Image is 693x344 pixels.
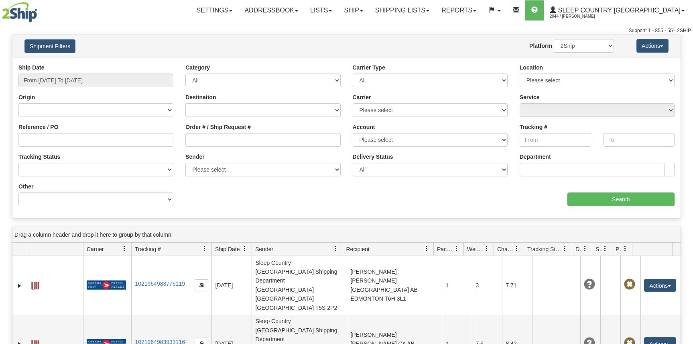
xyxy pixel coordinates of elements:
a: Reports [435,0,482,20]
a: Weight filter column settings [480,242,494,256]
div: grid grouping header [12,227,681,243]
span: Shipment Issues [595,245,602,253]
label: Category [185,63,210,72]
a: Delivery Status filter column settings [578,242,592,256]
label: Account [353,123,375,131]
label: Destination [185,93,216,101]
a: Expand [16,282,24,290]
label: Tracking # [520,123,547,131]
span: Unknown [584,279,595,290]
a: Addressbook [238,0,304,20]
span: Tracking Status [527,245,562,253]
span: Packages [437,245,454,253]
a: Label [31,278,39,291]
a: Sender filter column settings [329,242,343,256]
label: Location [520,63,543,72]
label: Carrier [353,93,371,101]
span: Sleep Country [GEOGRAPHIC_DATA] [556,7,681,14]
input: Search [567,192,675,206]
label: Service [520,93,540,101]
img: logo2044.jpg [2,2,37,22]
td: [DATE] [211,256,252,315]
a: Charge filter column settings [510,242,524,256]
span: Ship Date [215,245,240,253]
a: Recipient filter column settings [420,242,433,256]
span: Weight [467,245,484,253]
a: Shipping lists [369,0,435,20]
span: Charge [497,245,514,253]
button: Copy to clipboard [195,279,208,291]
button: Actions [644,279,676,292]
td: [PERSON_NAME] [PERSON_NAME] [GEOGRAPHIC_DATA] AB EDMONTON T6H 3L1 [347,256,442,315]
label: Ship Date [18,63,45,72]
input: From [520,133,591,147]
a: Packages filter column settings [450,242,463,256]
a: Tracking # filter column settings [198,242,211,256]
label: Order # / Ship Request # [185,123,251,131]
span: Carrier [87,245,104,253]
button: Actions [636,39,669,53]
label: Reference / PO [18,123,59,131]
input: To [603,133,675,147]
td: 3 [472,256,502,315]
span: Pickup Not Assigned [624,279,635,290]
img: 20 - Canada Post [87,280,126,290]
span: Pickup Status [616,245,622,253]
a: Pickup Status filter column settings [618,242,632,256]
a: Settings [190,0,238,20]
span: Tracking # [135,245,161,253]
a: Ship Date filter column settings [238,242,252,256]
a: Carrier filter column settings [118,242,131,256]
td: 1 [442,256,472,315]
a: Sleep Country [GEOGRAPHIC_DATA] 2044 / [PERSON_NAME] [544,0,691,20]
iframe: chat widget [675,131,692,213]
div: Support: 1 - 855 - 55 - 2SHIP [2,27,691,34]
a: Lists [304,0,338,20]
a: Shipment Issues filter column settings [598,242,612,256]
td: Sleep Country [GEOGRAPHIC_DATA] Shipping Department [GEOGRAPHIC_DATA] [GEOGRAPHIC_DATA] [GEOGRAPH... [252,256,347,315]
label: Tracking Status [18,153,60,161]
label: Sender [185,153,204,161]
label: Other [18,182,33,190]
span: Delivery Status [575,245,582,253]
a: Tracking Status filter column settings [558,242,572,256]
label: Delivery Status [353,153,393,161]
button: Shipment Filters [24,39,75,53]
label: Platform [529,42,552,50]
label: Origin [18,93,35,101]
span: Recipient [346,245,370,253]
span: 2044 / [PERSON_NAME] [550,12,610,20]
td: 7.71 [502,256,532,315]
label: Department [520,153,551,161]
span: Sender [255,245,273,253]
a: Ship [338,0,369,20]
a: 1021964983776119 [135,281,185,287]
label: Carrier Type [353,63,385,72]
